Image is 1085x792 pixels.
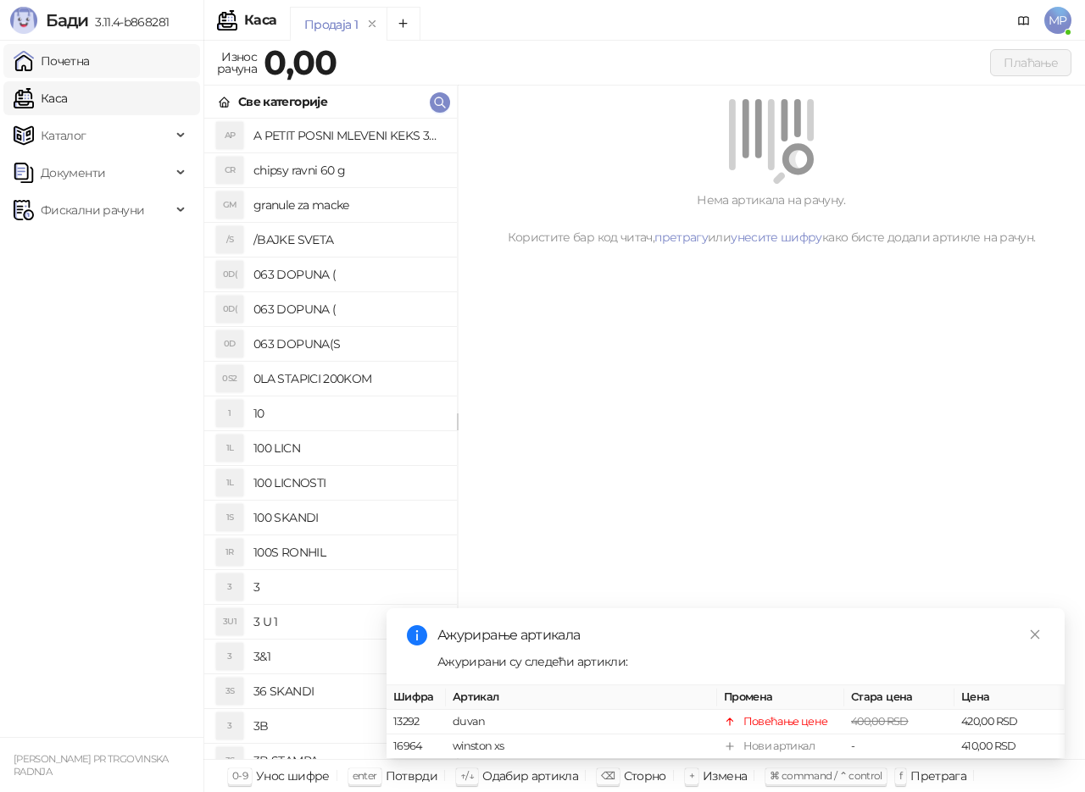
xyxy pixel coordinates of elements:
td: 410,00 RSD [954,734,1065,759]
img: Logo [10,7,37,34]
div: 3 [216,643,243,670]
span: 0-9 [232,769,248,782]
h4: 10 [253,400,443,427]
a: Почетна [14,44,90,78]
div: Каса [244,14,276,27]
div: 1R [216,539,243,566]
div: Измена [703,765,747,787]
div: Претрага [910,765,966,787]
th: Цена [954,685,1065,710]
button: Плаћање [990,49,1071,76]
th: Шифра [387,685,446,710]
h4: 063 DOPUNA(S [253,330,443,357]
div: GM [216,191,243,219]
td: winston xs [446,734,717,759]
span: Документи [41,156,105,190]
div: Одабир артикла [482,765,578,787]
td: - [844,734,954,759]
button: remove [361,17,383,31]
span: close [1029,629,1041,640]
div: Унос шифре [256,765,330,787]
h4: 063 DOPUNA ( [253,261,443,288]
span: MP [1044,7,1071,34]
div: 0D( [216,296,243,323]
td: 16964 [387,734,446,759]
a: претрагу [654,230,708,245]
span: Бади [46,10,88,30]
div: Потврди [386,765,438,787]
h4: 063 DOPUNA ( [253,296,443,323]
a: Close [1026,625,1044,644]
div: 3S [216,747,243,774]
h4: 3B [253,712,443,739]
div: 1S [216,504,243,531]
div: AP [216,122,243,149]
a: Документација [1010,7,1038,34]
button: Add tab [387,7,420,41]
span: ⌫ [601,769,615,782]
div: Нема артикала на рачуну. Користите бар код читач, или како бисте додали артикле на рачун. [478,191,1065,246]
span: info-circle [407,625,427,645]
th: Артикал [446,685,717,710]
span: ⌘ command / ⌃ control [770,769,882,782]
a: унесите шифру [731,230,822,245]
div: /S [216,226,243,253]
div: 3U1 [216,608,243,635]
a: Каса [14,81,67,115]
h4: 100S RONHIL [253,539,443,566]
div: 3S [216,678,243,705]
small: [PERSON_NAME] PR TRGOVINSKA RADNJA [14,753,169,778]
div: grid [204,119,457,759]
span: + [689,769,694,782]
h4: granule za macke [253,191,443,219]
div: 0S2 [216,365,243,392]
div: 0D [216,330,243,357]
span: 3.11.4-b868281 [88,14,169,30]
h4: 36 SKANDI [253,678,443,705]
h4: 3 [253,573,443,601]
td: 13292 [387,710,446,734]
h4: 100 LICNOSTI [253,469,443,496]
h4: chipsy ravni 60 g [253,157,443,184]
div: Нови артикал [743,738,815,755]
div: Продаја 1 [304,15,358,34]
h4: 3B STAMPA [253,747,443,774]
th: Промена [717,685,844,710]
span: 400,00 RSD [851,715,909,728]
div: Повећање цене [743,713,828,730]
h4: 0LA STAPICI 200KOM [253,365,443,392]
div: 3 [216,573,243,601]
div: Све категорије [238,92,327,111]
h4: /BAJKE SVETA [253,226,443,253]
th: Стара цена [844,685,954,710]
div: 1L [216,469,243,496]
h4: 100 LICN [253,435,443,462]
span: Каталог [41,119,86,152]
span: f [899,769,902,782]
td: duvan [446,710,717,734]
span: ↑/↓ [460,769,474,782]
div: Сторно [624,765,666,787]
div: Износ рачуна [214,46,260,80]
div: Ажурирани су следећи артикли: [437,652,1044,671]
td: 420,00 RSD [954,710,1065,734]
span: Фискални рачуни [41,193,144,227]
h4: 3 U 1 [253,608,443,635]
strong: 0,00 [264,42,337,83]
div: 0D( [216,261,243,288]
div: 1 [216,400,243,427]
div: CR [216,157,243,184]
div: Ажурирање артикала [437,625,1044,645]
h4: 100 SKANDI [253,504,443,531]
div: 3 [216,712,243,739]
span: enter [353,769,377,782]
h4: 3&1 [253,643,443,670]
div: 1L [216,435,243,462]
h4: A PETIT POSNI MLEVENI KEKS 300G [253,122,443,149]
